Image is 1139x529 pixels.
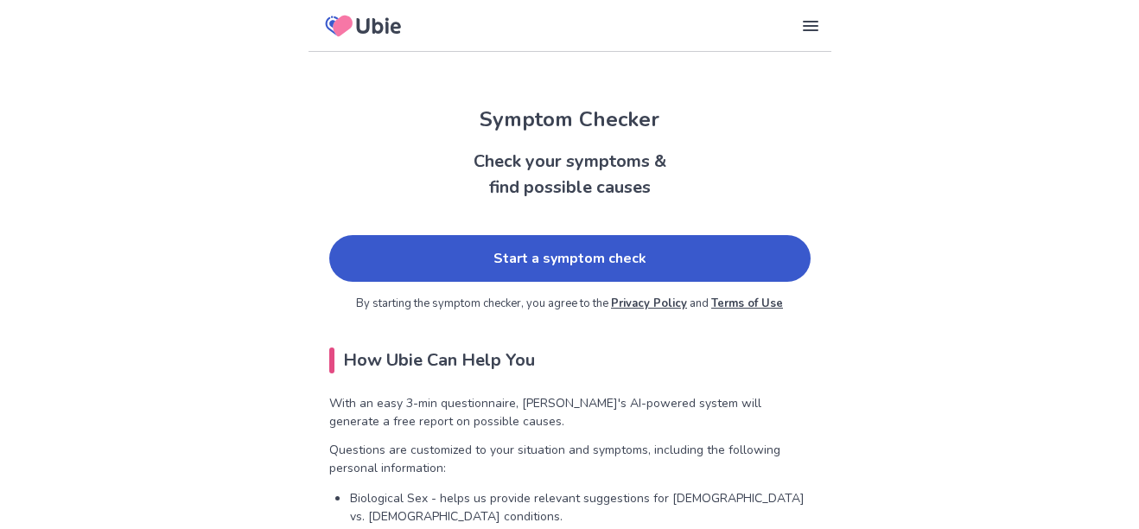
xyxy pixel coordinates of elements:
[329,296,811,313] p: By starting the symptom checker, you agree to the and
[329,235,811,282] a: Start a symptom check
[711,296,783,311] a: Terms of Use
[329,394,811,430] p: With an easy 3-min questionnaire, [PERSON_NAME]'s AI-powered system will generate a free report o...
[350,489,811,526] p: Biological Sex - helps us provide relevant suggestions for [DEMOGRAPHIC_DATA] vs. [DEMOGRAPHIC_DA...
[329,347,811,373] h2: How Ubie Can Help You
[309,149,831,201] h2: Check your symptoms & find possible causes
[329,441,811,477] p: Questions are customized to your situation and symptoms, including the following personal informa...
[309,104,831,135] h1: Symptom Checker
[611,296,687,311] a: Privacy Policy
